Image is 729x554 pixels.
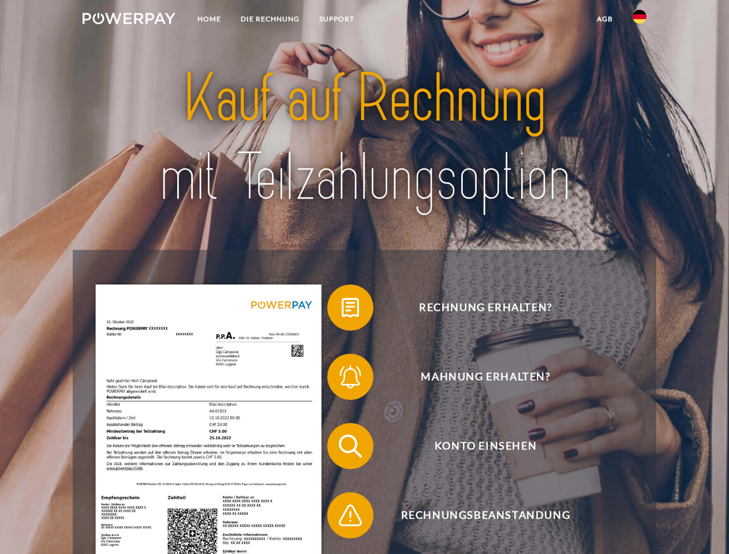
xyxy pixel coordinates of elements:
img: qb_search.svg [336,432,365,461]
button: Rechnungsbeanstandung [327,492,627,538]
button: Konto einsehen [327,423,627,469]
img: title-powerpay_de.svg [110,55,619,221]
a: DIE RECHNUNG [231,9,309,29]
img: qb_bell.svg [336,362,365,391]
a: SUPPORT [309,9,364,29]
button: Rechnung erhalten? [327,285,627,331]
span: Mahnung erhalten? [344,354,627,400]
a: agb [587,9,623,29]
img: de [633,10,646,24]
span: Rechnung erhalten? [344,285,627,331]
img: qb_bill.svg [336,293,365,322]
img: logo-powerpay-white.svg [83,13,175,24]
img: qb_warning.svg [336,501,365,530]
span: Rechnungsbeanstandung [344,492,627,538]
a: Home [188,9,231,29]
span: Konto einsehen [344,423,627,469]
button: Mahnung erhalten? [327,354,627,400]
